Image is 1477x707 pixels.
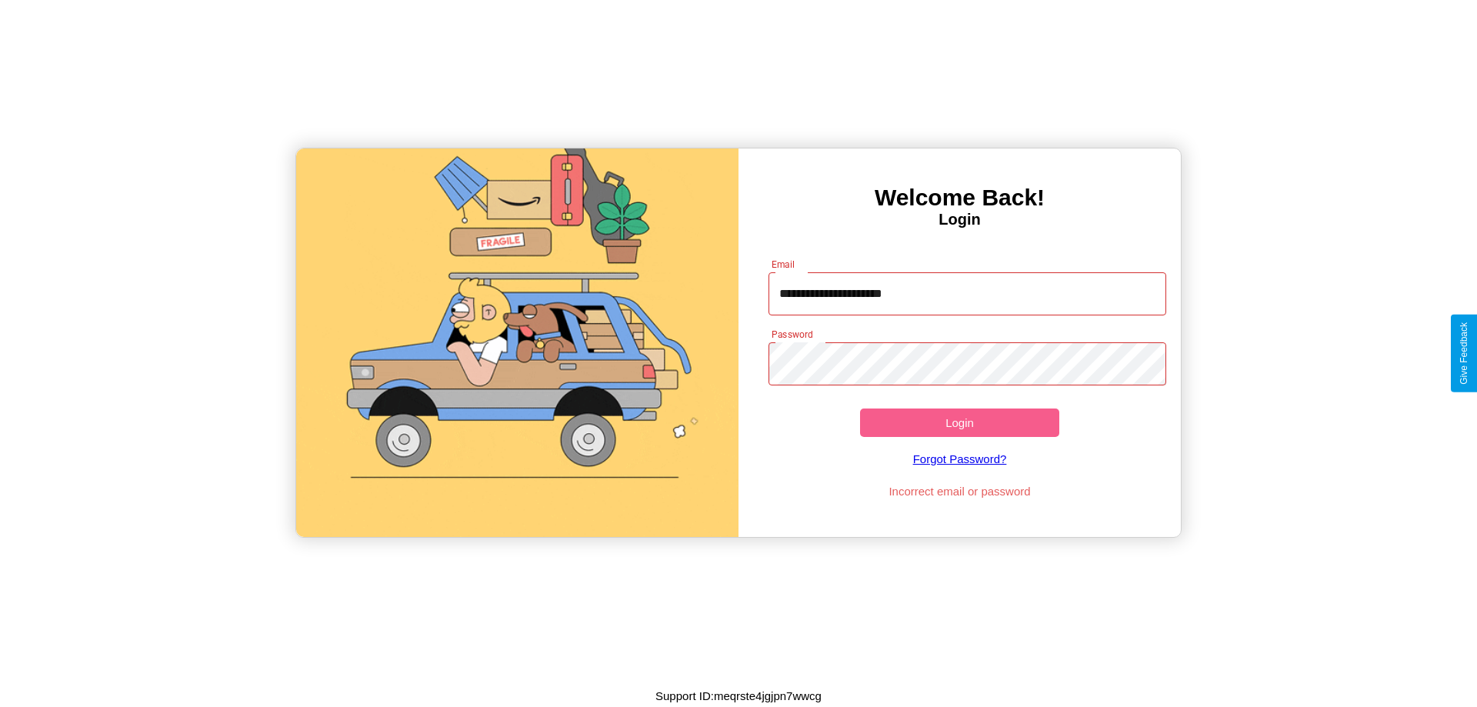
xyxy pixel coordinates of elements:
[738,211,1181,228] h4: Login
[761,437,1159,481] a: Forgot Password?
[1459,322,1469,385] div: Give Feedback
[860,409,1059,437] button: Login
[761,481,1159,502] p: Incorrect email or password
[772,328,812,341] label: Password
[655,685,822,706] p: Support ID: meqrste4jgjpn7wwcg
[738,185,1181,211] h3: Welcome Back!
[296,148,738,537] img: gif
[772,258,795,271] label: Email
